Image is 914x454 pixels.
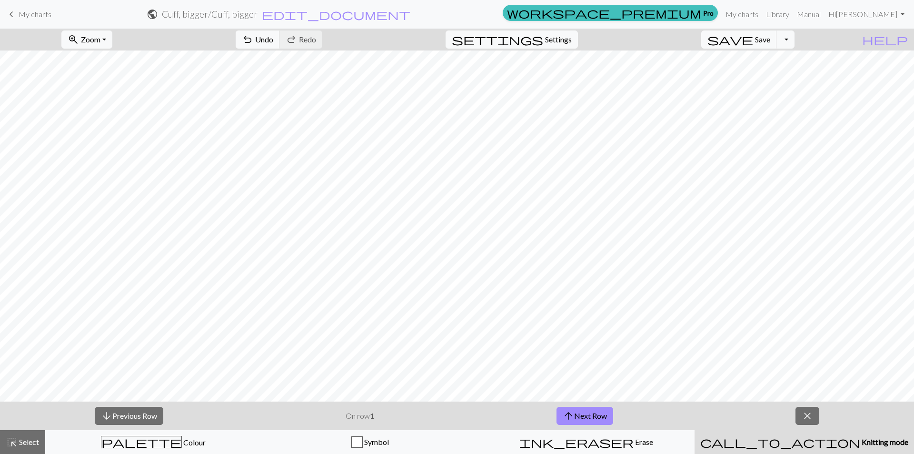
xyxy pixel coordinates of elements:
strong: 1 [370,411,374,420]
button: Knitting mode [695,430,914,454]
a: Hi[PERSON_NAME] [825,5,908,24]
span: save [707,33,753,46]
span: highlight_alt [6,435,18,449]
span: close [802,409,813,423]
span: Symbol [363,437,389,446]
span: palette [101,435,181,449]
span: Settings [545,34,572,45]
button: SettingsSettings [446,30,578,49]
a: Pro [503,5,718,21]
span: Zoom [81,35,100,44]
a: Manual [793,5,825,24]
span: zoom_in [68,33,79,46]
span: Undo [255,35,273,44]
span: My charts [19,10,51,19]
button: Erase [478,430,695,454]
span: settings [452,33,543,46]
span: Select [18,437,39,446]
span: help [862,33,908,46]
span: keyboard_arrow_left [6,8,17,21]
span: workspace_premium [507,6,701,20]
span: undo [242,33,253,46]
button: Zoom [61,30,112,49]
span: public [147,8,158,21]
span: Save [755,35,770,44]
span: edit_document [262,8,410,21]
i: Settings [452,34,543,45]
span: call_to_action [700,435,860,449]
a: My charts [6,6,51,22]
span: arrow_downward [101,409,112,423]
button: Next Row [556,407,613,425]
button: Previous Row [95,407,163,425]
span: arrow_upward [563,409,574,423]
button: Save [701,30,777,49]
span: Colour [182,438,206,447]
span: Erase [634,437,653,446]
button: Symbol [262,430,478,454]
a: Library [762,5,793,24]
span: Knitting mode [860,437,908,446]
a: My charts [722,5,762,24]
span: ink_eraser [519,435,634,449]
p: On row [346,410,374,422]
h2: Cuff, bigger / Cuff, bigger [162,9,258,20]
button: Undo [236,30,280,49]
button: Colour [45,430,262,454]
